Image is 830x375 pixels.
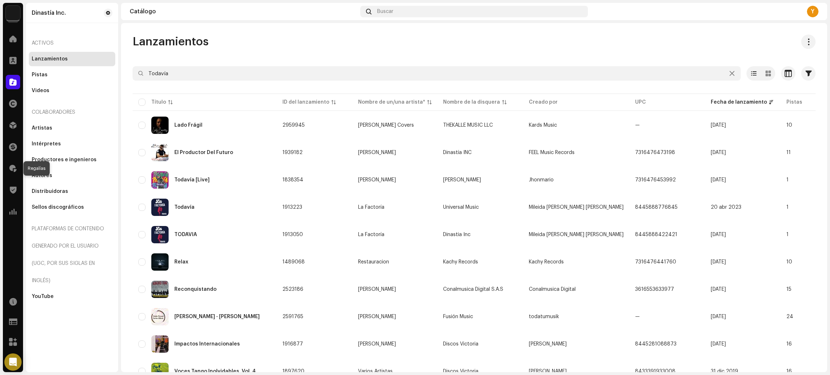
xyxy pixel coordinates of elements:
span: Kachy Records [443,259,478,265]
span: Universal Music [443,205,479,210]
span: THEKALLE MUSIC LLC [443,123,493,128]
div: Lado Frágil [174,123,202,128]
div: ID del lanzamiento [282,99,329,106]
img: 15afa826-39f9-49f8-a55f-6116c5898f5a [151,226,169,243]
div: Título [151,99,166,106]
div: [PERSON_NAME] [358,177,396,182]
span: 16 [786,342,792,347]
span: 3616553633977 [635,287,674,292]
span: 1 [786,205,789,210]
re-m-nav-item: Sellos discográficos [29,200,115,214]
span: 28 jul 2023 [711,177,726,182]
div: Colaboradores [29,104,115,121]
img: 6e9b7c98-e186-4c5c-85bc-3a9b67ef27ee [151,308,169,325]
div: Varios Artistas [358,369,393,374]
span: 16 [786,369,792,374]
span: 31 dic 2019 [711,369,738,374]
span: Jhonmario [529,177,554,182]
span: 1 mar 2023 [711,259,726,265]
img: 48257be4-38e1-423f-bf03-81300282f8d9 [6,6,20,20]
span: 7316476473198 [635,150,675,155]
span: FEEL Music Records [529,150,575,155]
span: Fusión Music [443,314,473,319]
div: [PERSON_NAME] [358,287,396,292]
re-m-nav-item: Intérpretes [29,137,115,151]
span: Antonio León [358,342,432,347]
input: Buscar [133,66,741,81]
div: Catálogo [130,9,357,14]
span: 1913223 [282,205,302,210]
span: Lanzamientos [133,35,209,49]
div: Nombre de la disquera [443,99,500,106]
span: Varios Artistas [358,369,432,374]
span: 2959945 [282,123,305,128]
re-m-nav-item: Distribuidoras [29,184,115,199]
img: f325f93b-a7e0-4cec-a7b4-01624efc0e91 [151,199,169,216]
span: Conalmusica Digital S.A.S [443,287,503,292]
span: Discos Victoria [443,369,478,374]
span: todatumusik [529,314,559,319]
div: Videos [32,88,49,94]
span: Manny Lency [358,150,432,155]
div: Plataformas de contenido generado por el usuario (UGC, por sus siglas en inglés) [29,220,115,289]
div: Fecha de lanzamiento [711,99,767,106]
div: La Factoría [358,232,384,237]
span: 1 [786,232,789,237]
span: 1838354 [282,177,303,182]
div: Todavía [174,205,195,210]
span: 28 mar 2023 [711,232,726,237]
span: Mileida Isabel Cruz Lòpez [529,205,624,210]
span: — [635,123,640,128]
re-m-nav-item: YouTube [29,289,115,304]
div: Relax [174,259,188,265]
div: Y [807,6,818,17]
span: 1 mar 2021 [711,287,726,292]
re-a-nav-header: Activos [29,35,115,52]
span: 2591765 [282,314,303,319]
re-m-nav-item: Autores [29,168,115,183]
span: La Factoría [358,232,432,237]
div: Autores [32,173,52,179]
div: Open Intercom Messenger [4,353,22,371]
span: Restauracion [358,259,432,265]
span: 7316476453992 [635,177,676,182]
re-m-nav-item: Pistas [29,68,115,82]
img: bef192bf-5941-481e-bb68-5c84fdec1870 [151,144,169,161]
span: 8433391933008 [635,369,675,374]
span: 15 [786,287,791,292]
span: 20 abr 2023 [711,205,741,210]
span: 8445281088873 [635,342,677,347]
span: 7316476441760 [635,259,676,265]
span: Alberto Diaz [358,287,432,292]
span: Emilio Pericoli [358,314,432,319]
re-m-nav-item: Artistas [29,121,115,135]
div: Pistas [32,72,48,78]
span: Mileida Isabel Cruz Lòpez [529,232,624,237]
div: Reconquistando [174,287,217,292]
div: [PERSON_NAME] [358,342,396,347]
div: [PERSON_NAME] Covers [358,123,414,128]
span: 27 mar 2020 [711,342,726,347]
div: Sellos discográficos [32,204,84,210]
span: 25 jul 2025 [711,123,726,128]
span: Buscar [377,9,393,14]
span: Julian Quintero [529,369,567,374]
span: 1 [786,177,789,182]
span: Jhonmario Diaz [358,177,432,182]
div: Todavía [Live] [174,177,210,182]
div: [PERSON_NAME] [358,314,396,319]
span: 8445888422421 [635,232,677,237]
span: 11 [786,150,791,155]
span: Conalmusica Digital [529,287,576,292]
div: Emilio Pericoli - Carlos Alberto [174,314,260,319]
span: 24 [786,314,793,319]
span: 8445888776845 [635,205,678,210]
span: 8 jun 2020 [711,314,726,319]
div: Impactos Internacionales [174,342,240,347]
span: 12 sept 2023 [711,150,726,155]
div: YouTube [32,294,54,299]
span: Julian Quintero [529,342,567,347]
span: 1489068 [282,259,305,265]
span: — [635,314,640,319]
